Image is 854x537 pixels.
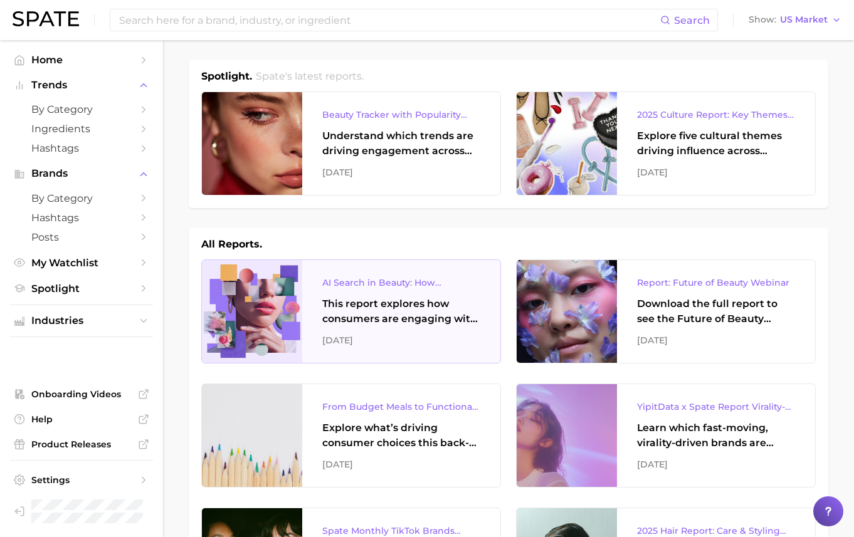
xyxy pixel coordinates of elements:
div: Report: Future of Beauty Webinar [637,275,795,290]
span: Posts [31,231,132,243]
div: [DATE] [637,457,795,472]
button: Brands [10,164,153,183]
a: 2025 Culture Report: Key Themes That Are Shaping Consumer DemandExplore five cultural themes driv... [516,91,816,196]
button: Trends [10,76,153,95]
a: Onboarding Videos [10,385,153,404]
a: Hashtags [10,138,153,158]
span: Hashtags [31,212,132,224]
div: AI Search in Beauty: How Consumers Are Using ChatGPT vs. Google Search [322,275,480,290]
span: Settings [31,474,132,486]
a: Log out. Currently logged in as Pro User with e-mail spate.pro@test.test. [10,496,153,527]
div: Learn which fast-moving, virality-driven brands are leading the pack, the risks of viral growth, ... [637,420,795,451]
span: Search [674,14,710,26]
button: Industries [10,311,153,330]
div: [DATE] [322,333,480,348]
span: Brands [31,168,132,179]
span: Show [749,16,776,23]
a: Report: Future of Beauty WebinarDownload the full report to see the Future of Beauty trends we un... [516,259,816,363]
a: Settings [10,471,153,489]
div: YipitData x Spate Report Virality-Driven Brands Are Taking a Slice of the Beauty Pie [637,399,795,414]
div: [DATE] [322,165,480,180]
div: From Budget Meals to Functional Snacks: Food & Beverage Trends Shaping Consumer Behavior This Sch... [322,399,480,414]
button: ShowUS Market [746,12,845,28]
h1: All Reports. [201,237,262,252]
a: by Category [10,100,153,119]
h2: Spate's latest reports. [256,69,364,84]
a: Beauty Tracker with Popularity IndexUnderstand which trends are driving engagement across platfor... [201,91,501,196]
a: My Watchlist [10,253,153,273]
div: Understand which trends are driving engagement across platforms in the skin, hair, makeup, and fr... [322,128,480,159]
div: [DATE] [637,165,795,180]
a: Hashtags [10,208,153,227]
div: 2025 Culture Report: Key Themes That Are Shaping Consumer Demand [637,107,795,122]
a: From Budget Meals to Functional Snacks: Food & Beverage Trends Shaping Consumer Behavior This Sch... [201,383,501,487]
a: Product Releases [10,435,153,454]
div: [DATE] [637,333,795,348]
a: YipitData x Spate Report Virality-Driven Brands Are Taking a Slice of the Beauty PieLearn which f... [516,383,816,487]
span: Hashtags [31,142,132,154]
a: Posts [10,227,153,247]
span: Home [31,54,132,66]
a: Spotlight [10,279,153,298]
input: Search here for a brand, industry, or ingredient [118,9,660,31]
a: AI Search in Beauty: How Consumers Are Using ChatGPT vs. Google SearchThis report explores how co... [201,259,501,363]
a: Ingredients [10,119,153,138]
div: This report explores how consumers are engaging with AI-powered search tools — and what it means ... [322,296,480,326]
span: Help [31,414,132,425]
span: US Market [780,16,828,23]
a: Home [10,50,153,70]
span: My Watchlist [31,257,132,269]
div: [DATE] [322,457,480,472]
span: by Category [31,192,132,204]
span: Industries [31,315,132,326]
span: by Category [31,103,132,115]
div: Explore what’s driving consumer choices this back-to-school season From budget-friendly meals to ... [322,420,480,451]
img: SPATE [13,11,79,26]
div: Download the full report to see the Future of Beauty trends we unpacked during the webinar. [637,296,795,326]
h1: Spotlight. [201,69,252,84]
div: Beauty Tracker with Popularity Index [322,107,480,122]
a: by Category [10,189,153,208]
div: Explore five cultural themes driving influence across beauty, food, and pop culture. [637,128,795,159]
span: Product Releases [31,439,132,450]
a: Help [10,410,153,429]
span: Onboarding Videos [31,388,132,400]
span: Spotlight [31,283,132,295]
span: Ingredients [31,123,132,135]
span: Trends [31,80,132,91]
